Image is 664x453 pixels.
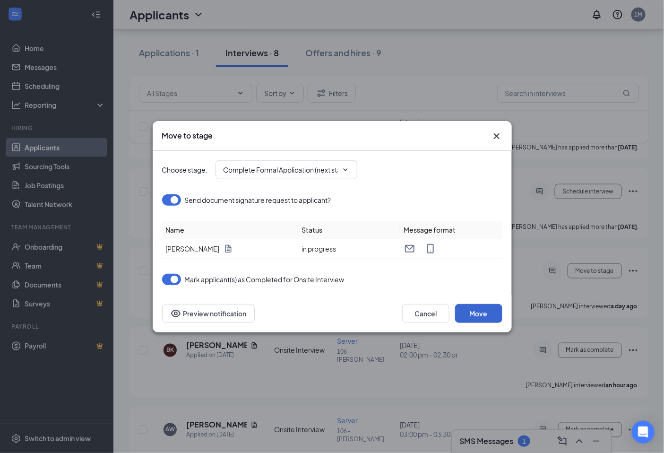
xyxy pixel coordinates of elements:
[298,239,400,259] td: in progress
[400,221,502,239] th: Message format
[491,131,502,142] svg: Cross
[170,308,181,319] svg: Eye
[166,244,220,254] span: [PERSON_NAME]
[425,243,436,254] svg: MobileSms
[224,244,233,253] svg: Document
[455,304,502,323] button: Move
[298,221,400,239] th: Status
[185,274,345,285] span: Mark applicant(s) as Completed for Onsite Interview
[402,304,449,323] button: Cancel
[162,221,298,239] th: Name
[162,165,208,175] span: Choose stage :
[632,421,655,444] div: Open Intercom Messenger
[162,304,255,323] button: Preview notificationEye
[162,131,213,141] h3: Move to stage
[491,131,502,142] button: Close
[404,243,415,254] svg: Email
[185,194,331,206] span: Send document signature request to applicant?
[342,166,349,174] svg: ChevronDown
